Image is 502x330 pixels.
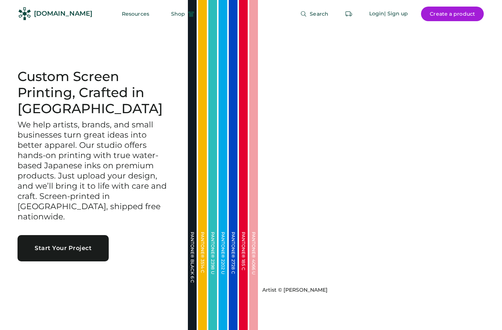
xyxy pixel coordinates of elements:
[162,7,203,21] button: Shop
[171,11,185,16] span: Shop
[34,9,92,18] div: [DOMAIN_NAME]
[221,232,225,305] div: PANTONE® 2202 U
[18,7,31,20] img: Rendered Logo - Screens
[291,7,337,21] button: Search
[18,235,109,261] button: Start Your Project
[259,284,328,294] a: Artist © [PERSON_NAME]
[190,232,194,305] div: PANTONE® BLACK 6 C
[384,10,408,18] div: | Sign up
[310,11,328,16] span: Search
[251,232,256,305] div: PANTONE® 4066 U
[231,232,235,305] div: PANTONE® 2728 C
[421,7,484,21] button: Create a product
[241,232,246,305] div: PANTONE® 185 C
[18,69,170,117] h1: Custom Screen Printing, Crafted in [GEOGRAPHIC_DATA]
[369,10,385,18] div: Login
[341,7,356,21] button: Retrieve an order
[113,7,158,21] button: Resources
[18,120,170,222] h3: We help artists, brands, and small businesses turn great ideas into better apparel. Our studio of...
[262,287,328,294] div: Artist © [PERSON_NAME]
[211,232,215,305] div: PANTONE® 2398 U
[200,232,205,305] div: PANTONE® 3514 C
